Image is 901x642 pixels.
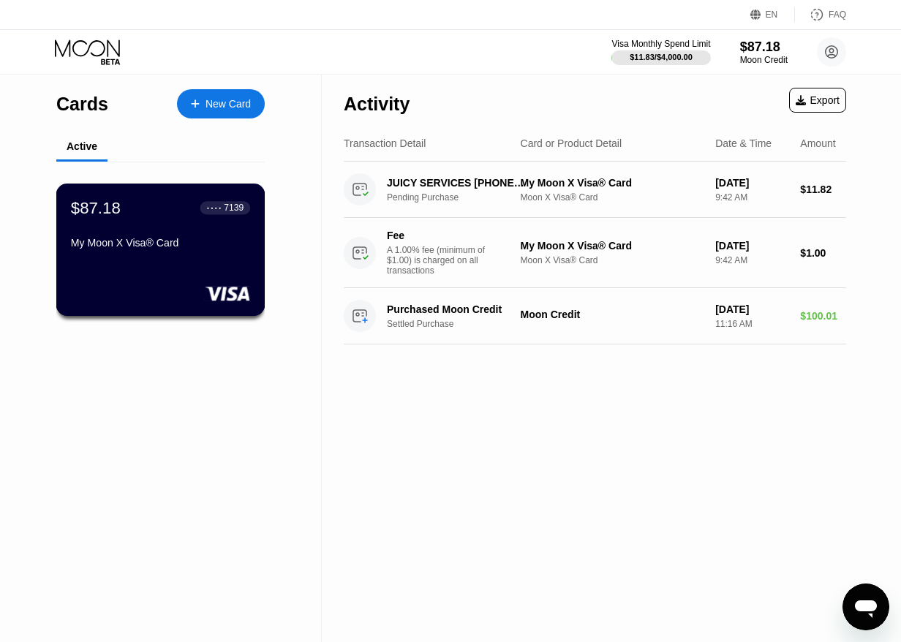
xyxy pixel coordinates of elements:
div: [DATE] [715,240,788,252]
div: 9:42 AM [715,255,788,265]
div: EN [766,10,778,20]
div: A 1.00% fee (minimum of $1.00) is charged on all transactions [387,245,497,276]
div: New Card [206,98,251,110]
div: Purchased Moon CreditSettled PurchaseMoon Credit[DATE]11:16 AM$100.01 [344,288,846,344]
div: $1.00 [800,247,846,259]
div: $87.18 [71,198,121,217]
div: Active [67,140,97,152]
div: Pending Purchase [387,192,535,203]
iframe: Button to launch messaging window [842,584,889,630]
div: My Moon X Visa® Card [521,177,704,189]
div: Fee [387,230,489,241]
div: FAQ [795,7,846,22]
div: 9:42 AM [715,192,788,203]
div: Moon X Visa® Card [521,192,704,203]
div: JUICY SERVICES [PHONE_NUMBER] NLPending PurchaseMy Moon X Visa® CardMoon X Visa® Card[DATE]9:42 A... [344,162,846,218]
div: Purchased Moon Credit [387,303,525,315]
div: [DATE] [715,303,788,315]
div: Activity [344,94,410,115]
div: ● ● ● ● [207,205,222,210]
div: Moon Credit [521,309,704,320]
div: My Moon X Visa® Card [71,237,250,249]
div: EN [750,7,795,22]
div: JUICY SERVICES [PHONE_NUMBER] NL [387,177,525,189]
div: [DATE] [715,177,788,189]
div: Amount [800,137,835,149]
div: $11.83 / $4,000.00 [630,53,693,61]
div: Settled Purchase [387,319,535,329]
div: $87.18 [740,39,788,55]
div: Export [796,94,840,106]
div: My Moon X Visa® Card [521,240,704,252]
div: New Card [177,89,265,118]
div: FAQ [829,10,846,20]
div: $11.82 [800,184,846,195]
div: Moon Credit [740,55,788,65]
div: Card or Product Detail [521,137,622,149]
div: Cards [56,94,108,115]
div: $87.18● ● ● ●7139My Moon X Visa® Card [57,184,264,315]
div: Visa Monthly Spend Limit$11.83/$4,000.00 [611,39,710,65]
div: Date & Time [715,137,772,149]
div: Export [789,88,846,113]
div: $100.01 [800,310,846,322]
div: $87.18Moon Credit [740,39,788,65]
div: Visa Monthly Spend Limit [611,39,710,49]
div: 7139 [224,203,244,213]
div: 11:16 AM [715,319,788,329]
div: Transaction Detail [344,137,426,149]
div: FeeA 1.00% fee (minimum of $1.00) is charged on all transactionsMy Moon X Visa® CardMoon X Visa® ... [344,218,846,288]
div: Moon X Visa® Card [521,255,704,265]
